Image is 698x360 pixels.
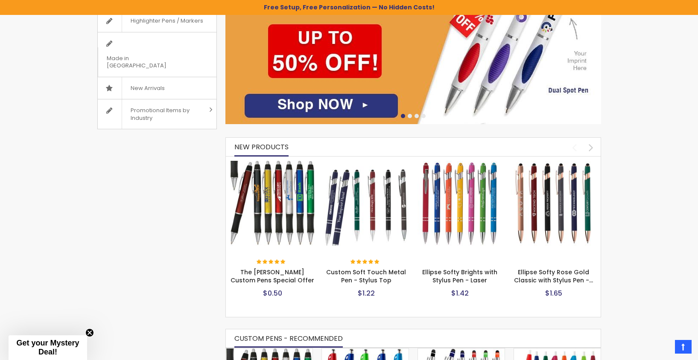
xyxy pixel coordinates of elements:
span: Promotional Items by Industry [122,99,206,129]
a: Made in [GEOGRAPHIC_DATA] [98,32,216,77]
span: Highlighter Pens / Markers [122,10,212,32]
span: $1.22 [358,288,375,298]
img: Ellipse Softy Rose Gold Classic with Stylus Pen - Silver Laser [511,161,596,246]
a: Ellipse Softy Rose Gold Classic with Stylus Pen - Silver Laser [511,160,596,168]
a: The [PERSON_NAME] Custom Pens Special Offer [231,268,314,285]
a: New Arrivals [98,77,216,99]
a: Ellipse Softy Brights with Stylus Pen - Laser [418,160,503,168]
div: next [584,140,599,155]
div: prev [567,140,582,155]
a: Ellipse Softy Brights with Stylus Pen - Laser [422,268,497,285]
img: Custom Soft Touch Metal Pen - Stylus Top [324,161,409,246]
span: Made in [GEOGRAPHIC_DATA] [98,47,195,77]
span: New Arrivals [122,77,173,99]
a: Celeste Soft Touch Metal Pens With Stylus - Special Offer [418,348,505,355]
span: New Products [234,142,289,152]
a: Highlighter Pens / Markers [98,10,216,32]
div: 100% [350,259,380,265]
span: $0.50 [263,288,282,298]
a: The Barton Custom Pens Special Offer [230,160,315,168]
a: Custom Soft Touch Metal Pen - Stylus Top [326,268,406,285]
a: Promotional Items by Industry [98,99,216,129]
span: Get your Mystery Deal! [16,339,79,356]
span: CUSTOM PENS - RECOMMENDED [234,334,343,343]
a: Avenir® Custom Soft Grip Advertising Pens [322,348,409,355]
a: Ellipse Softy Rose Gold Classic with Stylus Pen -… [514,268,593,285]
img: The Barton Custom Pens Special Offer [230,161,315,246]
div: 100% [257,259,286,265]
div: Get your Mystery Deal!Close teaser [9,335,87,360]
span: $1.42 [451,288,469,298]
img: Ellipse Softy Brights with Stylus Pen - Laser [418,161,503,246]
span: $1.65 [545,288,562,298]
a: The Barton Custom Pens Special Offer [226,348,312,355]
button: Close teaser [85,328,94,337]
a: Custom Soft Touch Metal Pen - Stylus Top [324,160,409,168]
